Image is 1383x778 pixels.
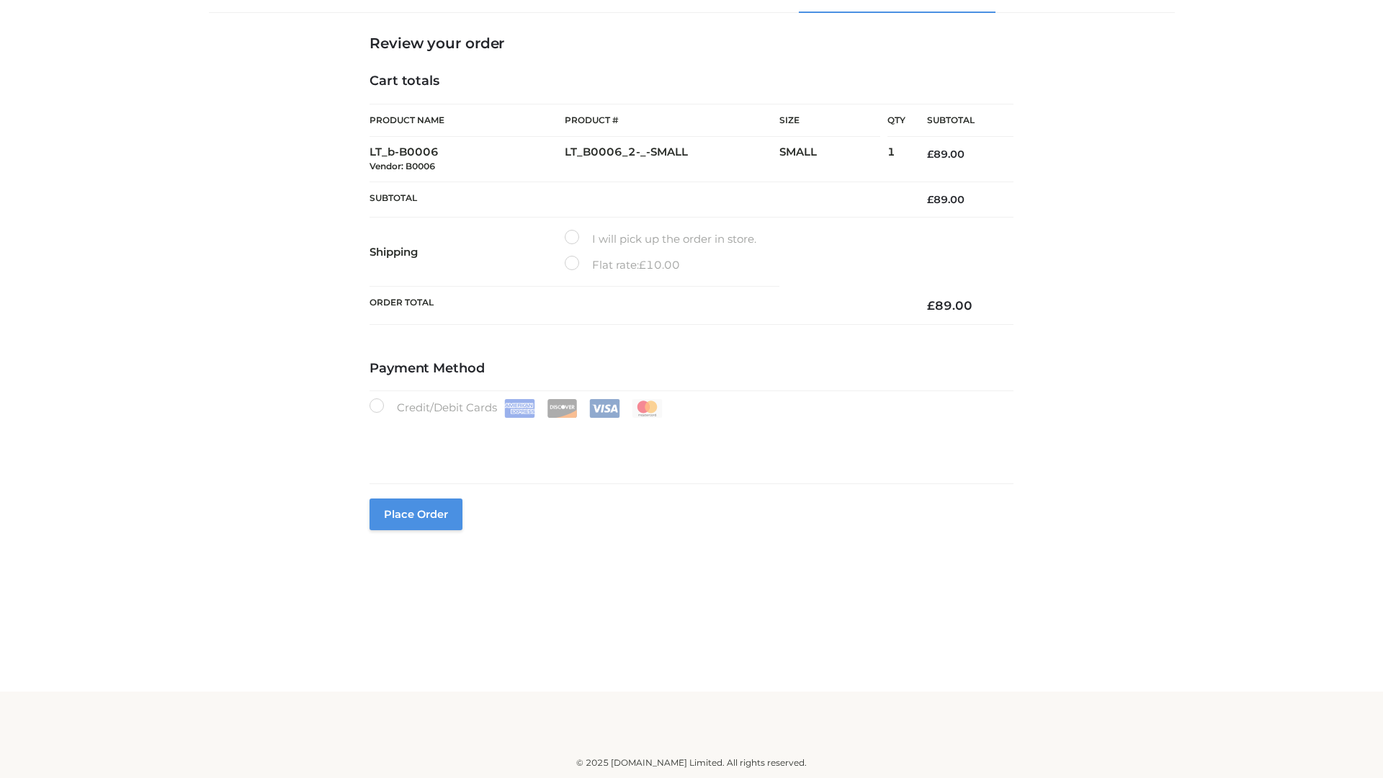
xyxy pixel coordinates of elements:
button: Place order [370,498,462,530]
small: Vendor: B0006 [370,161,435,171]
label: I will pick up the order in store. [565,230,756,249]
td: LT_b-B0006 [370,137,565,182]
td: LT_B0006_2-_-SMALL [565,137,779,182]
span: £ [927,298,935,313]
h3: Review your order [370,35,1013,52]
label: Flat rate: [565,256,680,274]
th: Size [779,104,880,137]
span: £ [927,193,934,206]
img: Mastercard [632,399,663,418]
th: Order Total [370,287,905,325]
h4: Cart totals [370,73,1013,89]
bdi: 89.00 [927,193,964,206]
bdi: 89.00 [927,298,972,313]
th: Qty [887,104,905,137]
span: £ [927,148,934,161]
th: Subtotal [905,104,1013,137]
label: Credit/Debit Cards [370,398,664,418]
th: Subtotal [370,182,905,217]
span: £ [639,258,646,272]
bdi: 10.00 [639,258,680,272]
td: 1 [887,137,905,182]
bdi: 89.00 [927,148,964,161]
img: Amex [504,399,535,418]
img: Visa [589,399,620,418]
div: © 2025 [DOMAIN_NAME] Limited. All rights reserved. [214,756,1169,770]
h4: Payment Method [370,361,1013,377]
iframe: Secure payment input frame [367,415,1011,468]
th: Product # [565,104,779,137]
img: Discover [547,399,578,418]
th: Product Name [370,104,565,137]
td: SMALL [779,137,887,182]
th: Shipping [370,218,565,287]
